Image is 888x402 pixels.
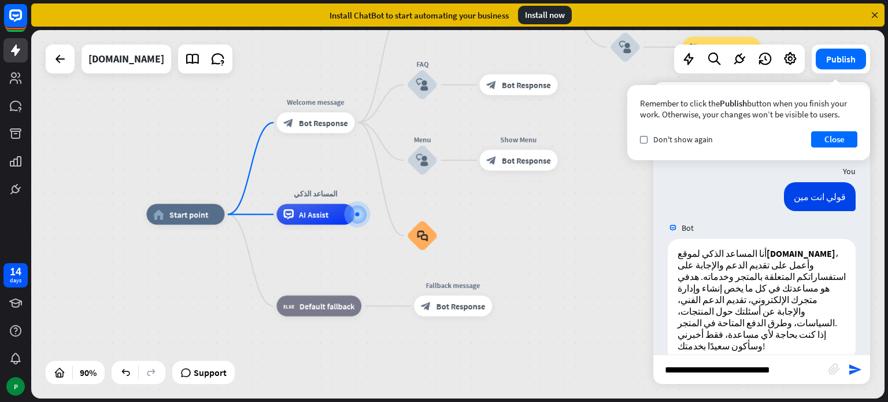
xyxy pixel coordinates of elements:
[811,131,857,147] button: Close
[330,10,509,21] div: Install ChatBot to start automating your business
[88,45,164,73] div: pubarab.store
[391,134,454,145] div: Menu
[720,98,747,109] span: Publish
[3,263,28,287] a: 14 days
[10,266,21,276] div: 14
[6,377,25,396] div: P
[784,182,856,211] div: قولي انت مين
[9,5,44,39] button: Open LiveChat chat widget
[283,301,294,311] i: block_fallback
[299,117,348,128] span: Bot Response
[153,209,164,220] i: home_2
[518,6,572,24] div: Install now
[689,42,700,52] i: block_goto
[619,41,632,54] i: block_user_input
[828,363,840,375] i: block_attachment
[705,42,742,52] span: Go to step
[406,280,500,290] div: Fallback message
[194,363,227,382] span: Support
[502,155,551,165] span: Bot Response
[421,301,431,311] i: block_bot_response
[283,117,294,128] i: block_bot_response
[269,97,362,107] div: Welcome message
[486,80,497,90] i: block_bot_response
[299,209,328,220] span: AI Assist
[682,223,694,233] span: Bot
[472,134,565,145] div: Show Menu
[848,363,862,377] i: send
[502,80,551,90] span: Bot Response
[486,155,497,165] i: block_bot_response
[76,363,100,382] div: 90%
[416,79,429,91] i: block_user_input
[640,98,857,120] div: Remember to click the button when you finish your work. Otherwise, your changes won’t be visible ...
[436,301,486,311] span: Bot Response
[10,276,21,285] div: days
[675,21,768,31] div: Back to Menu
[767,248,835,259] strong: [DOMAIN_NAME]
[653,134,713,145] span: Don't show again
[417,230,428,242] i: block_faq
[816,49,866,69] button: Publish
[416,154,429,167] i: block_user_input
[843,166,856,176] span: You
[594,21,657,31] div: No
[391,59,454,69] div: FAQ
[299,301,354,311] span: Default fallback
[678,248,846,352] p: أنا المساعد الذكي لموقع ، وأعمل على تقديم الدعم والإجابة على استفساراتكم المتعلقة بالمتجر وخدماته...
[269,189,362,199] div: المساعد الذكي
[169,209,209,220] span: Start point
